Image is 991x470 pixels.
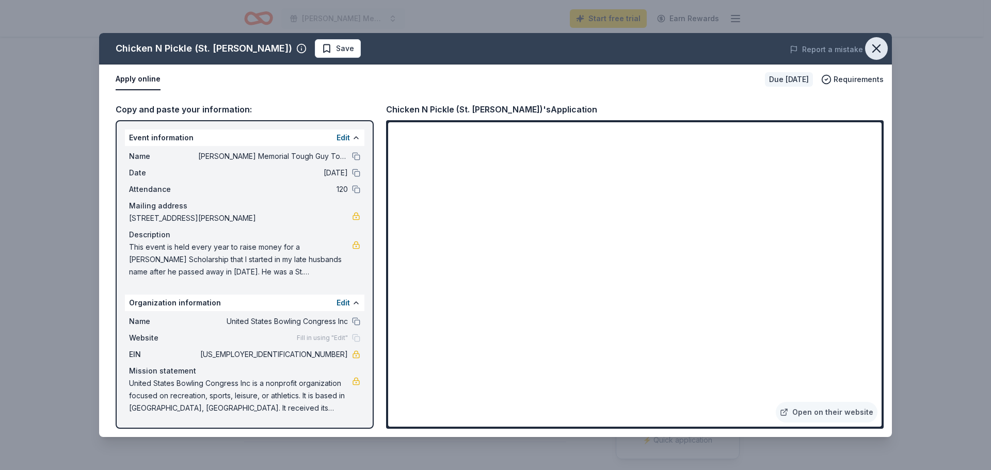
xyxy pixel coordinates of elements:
[336,42,354,55] span: Save
[125,129,364,146] div: Event information
[129,332,198,344] span: Website
[116,40,292,57] div: Chicken N Pickle (St. [PERSON_NAME])
[765,72,813,87] div: Due [DATE]
[116,69,161,90] button: Apply online
[386,103,597,116] div: Chicken N Pickle (St. [PERSON_NAME])'s Application
[297,334,348,342] span: Fill in using "Edit"
[337,132,350,144] button: Edit
[198,183,348,196] span: 120
[129,241,352,278] span: This event is held every year to raise money for a [PERSON_NAME] Scholarship that I started in my...
[129,377,352,414] span: United States Bowling Congress Inc is a nonprofit organization focused on recreation, sports, lei...
[129,200,360,212] div: Mailing address
[776,402,877,423] a: Open on their website
[129,365,360,377] div: Mission statement
[129,183,198,196] span: Attendance
[116,103,374,116] div: Copy and paste your information:
[129,315,198,328] span: Name
[198,348,348,361] span: [US_EMPLOYER_IDENTIFICATION_NUMBER]
[834,73,884,86] span: Requirements
[198,167,348,179] span: [DATE]
[129,212,352,224] span: [STREET_ADDRESS][PERSON_NAME]
[821,73,884,86] button: Requirements
[129,229,360,241] div: Description
[198,150,348,163] span: [PERSON_NAME] Memorial Tough Guy Tournament
[129,150,198,163] span: Name
[129,167,198,179] span: Date
[198,315,348,328] span: United States Bowling Congress Inc
[125,295,364,311] div: Organization information
[315,39,361,58] button: Save
[129,348,198,361] span: EIN
[790,43,863,56] button: Report a mistake
[337,297,350,309] button: Edit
